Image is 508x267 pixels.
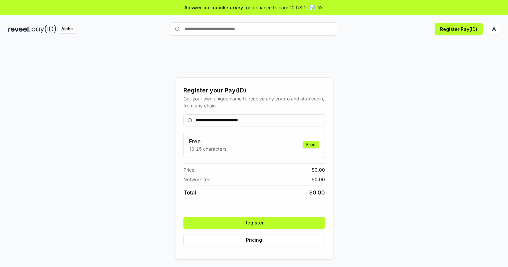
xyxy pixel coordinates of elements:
[312,176,325,183] span: $ 0.00
[183,217,325,229] button: Register
[303,141,319,148] div: Free
[183,189,196,197] span: Total
[184,4,243,11] span: Answer our quick survey
[244,4,316,11] span: for a chance to earn 10 USDT 📝
[183,86,325,95] div: Register your Pay(ID)
[183,234,325,246] button: Pricing
[189,137,226,145] h3: Free
[312,166,325,173] span: $ 0.00
[32,25,56,33] img: pay_id
[435,23,483,35] button: Register Pay(ID)
[58,25,76,33] div: Alpha
[183,166,194,173] span: Price
[309,189,325,197] span: $ 0.00
[183,176,210,183] span: Network fee
[8,25,30,33] img: reveel_dark
[189,145,226,152] p: 13-25 characters
[183,95,325,109] div: Get your own unique name to receive any crypto and stablecoin, from any chain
